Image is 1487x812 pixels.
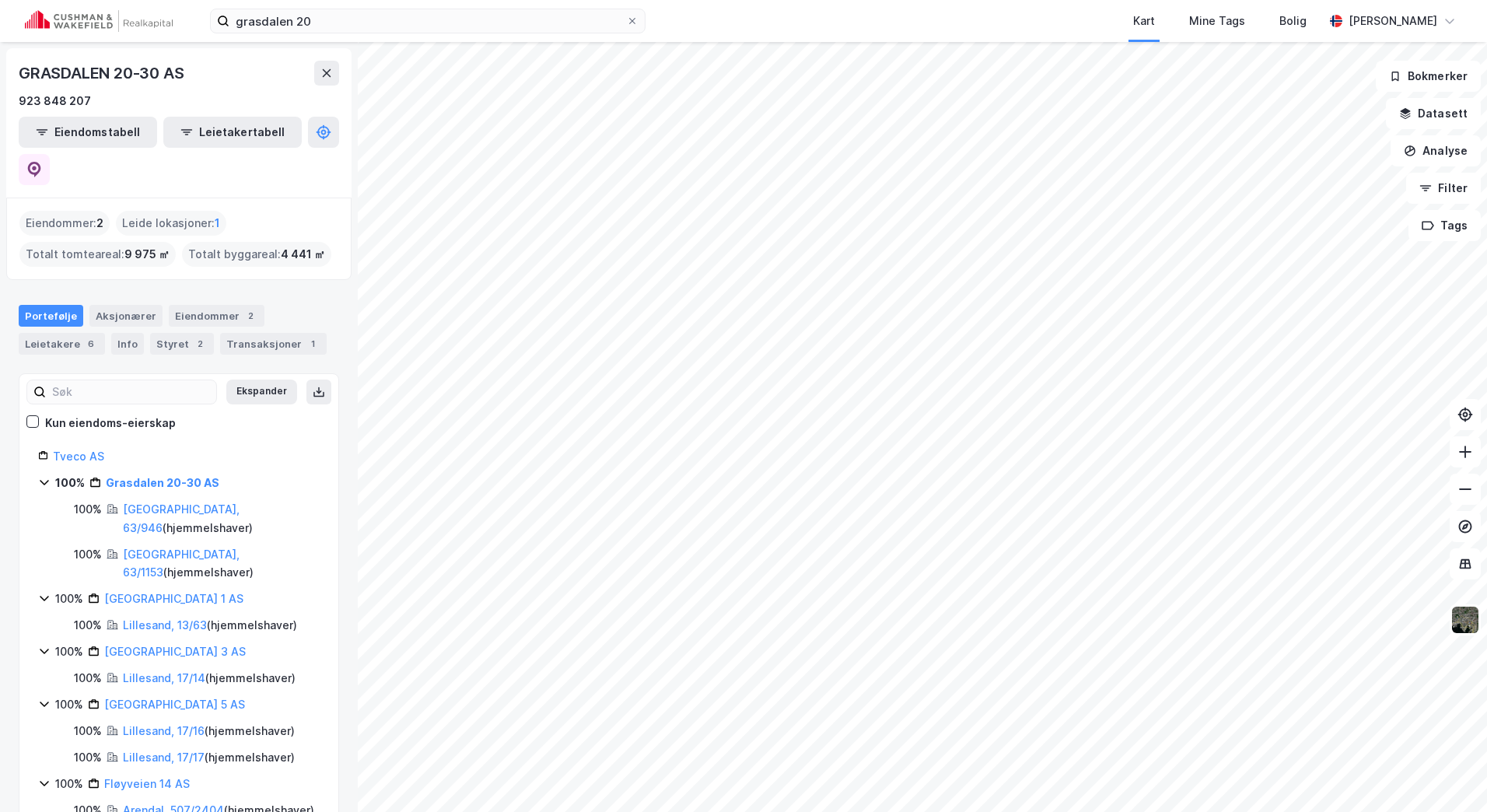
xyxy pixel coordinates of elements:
[74,616,102,635] div: 100%
[55,590,83,608] div: 100%
[150,333,214,355] div: Styret
[220,333,327,355] div: Transaksjoner
[1189,12,1245,30] div: Mine Tags
[192,336,208,352] div: 2
[123,616,297,635] div: ( hjemmelshaver )
[226,380,297,404] button: Ekspander
[53,450,104,463] a: Tveco AS
[74,669,102,688] div: 100%
[281,245,325,264] span: 4 441 ㎡
[104,592,243,605] a: [GEOGRAPHIC_DATA] 1 AS
[123,545,320,583] div: ( hjemmelshaver )
[74,722,102,740] div: 100%
[19,61,187,86] div: GRASDALEN 20-30 AS
[1409,737,1487,812] div: Kontrollprogram for chat
[19,242,176,267] div: Totalt tomteareal :
[1408,210,1481,241] button: Tags
[111,333,144,355] div: Info
[1349,12,1437,30] div: [PERSON_NAME]
[123,748,295,767] div: ( hjemmelshaver )
[123,669,296,688] div: ( hjemmelshaver )
[123,618,207,632] a: Lillesand, 13/63
[1450,605,1480,635] img: 9k=
[169,305,264,327] div: Eiendommer
[45,414,176,432] div: Kun eiendoms-eierskap
[124,245,170,264] span: 9 975 ㎡
[1406,173,1481,204] button: Filter
[215,214,220,233] span: 1
[123,722,295,740] div: ( hjemmelshaver )
[123,500,320,537] div: ( hjemmelshaver )
[74,545,102,564] div: 100%
[19,117,157,148] button: Eiendomstabell
[123,751,205,764] a: Lillesand, 17/17
[55,474,85,492] div: 100%
[19,211,110,236] div: Eiendommer :
[106,476,219,489] a: Grasdalen 20-30 AS
[19,333,105,355] div: Leietakere
[305,336,320,352] div: 1
[55,775,83,793] div: 100%
[182,242,331,267] div: Totalt byggareal :
[104,698,245,711] a: [GEOGRAPHIC_DATA] 5 AS
[243,308,258,324] div: 2
[55,642,83,661] div: 100%
[104,645,246,658] a: [GEOGRAPHIC_DATA] 3 AS
[123,724,205,737] a: Lillesand, 17/16
[1409,737,1487,812] iframe: Chat Widget
[1279,12,1307,30] div: Bolig
[1391,135,1481,166] button: Analyse
[229,9,626,33] input: Søk på adresse, matrikkel, gårdeiere, leietakere eller personer
[74,500,102,519] div: 100%
[116,211,226,236] div: Leide lokasjoner :
[19,92,91,110] div: 923 848 207
[89,305,163,327] div: Aksjonærer
[163,117,302,148] button: Leietakertabell
[55,695,83,714] div: 100%
[74,748,102,767] div: 100%
[19,305,83,327] div: Portefølje
[1386,98,1481,129] button: Datasett
[1133,12,1155,30] div: Kart
[123,548,240,579] a: [GEOGRAPHIC_DATA], 63/1153
[83,336,99,352] div: 6
[123,502,240,534] a: [GEOGRAPHIC_DATA], 63/946
[1376,61,1481,92] button: Bokmerker
[123,671,205,684] a: Lillesand, 17/14
[96,214,103,233] span: 2
[46,380,216,404] input: Søk
[25,10,173,32] img: cushman-wakefield-realkapital-logo.202ea83816669bd177139c58696a8fa1.svg
[104,777,190,790] a: Fløyveien 14 AS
